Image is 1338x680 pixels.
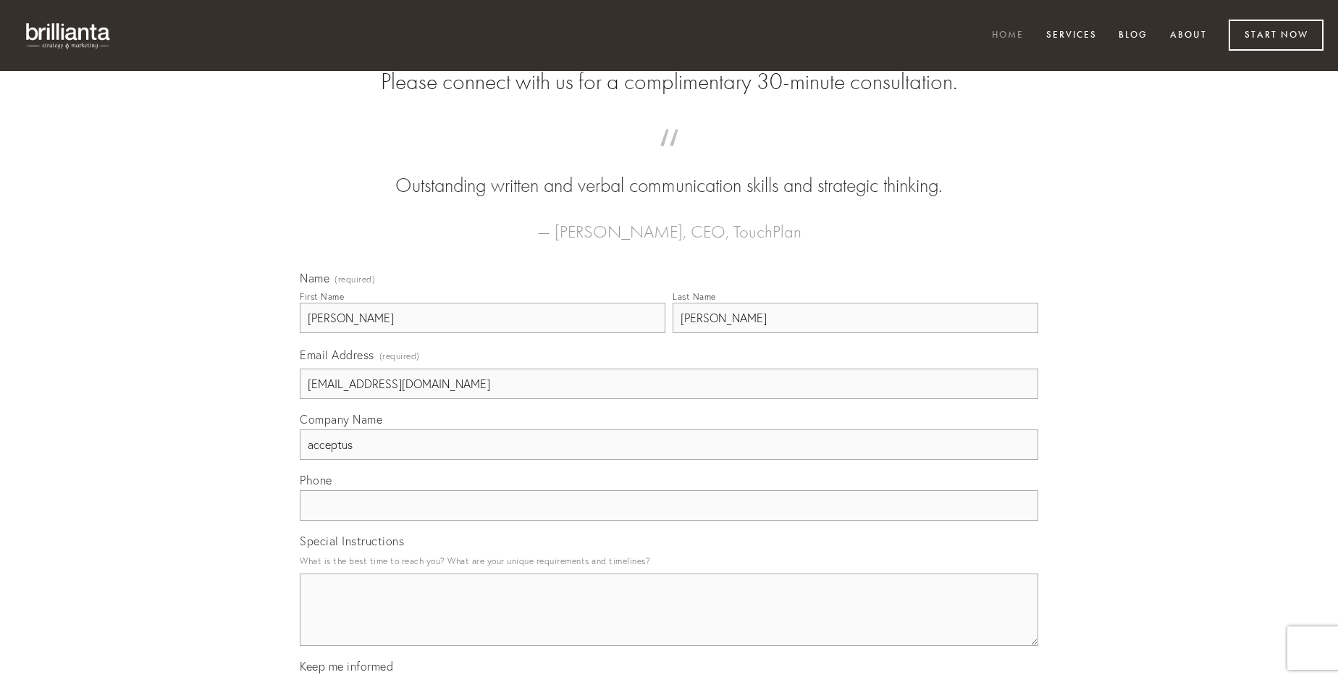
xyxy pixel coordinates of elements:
[14,14,123,56] img: brillianta - research, strategy, marketing
[379,346,420,366] span: (required)
[300,291,344,302] div: First Name
[1109,24,1157,48] a: Blog
[300,551,1038,571] p: What is the best time to reach you? What are your unique requirements and timelines?
[323,143,1015,172] span: “
[300,68,1038,96] h2: Please connect with us for a complimentary 30-minute consultation.
[673,291,716,302] div: Last Name
[334,275,375,284] span: (required)
[300,271,329,285] span: Name
[323,200,1015,246] figcaption: — [PERSON_NAME], CEO, TouchPlan
[300,659,393,673] span: Keep me informed
[1037,24,1106,48] a: Services
[983,24,1033,48] a: Home
[1161,24,1216,48] a: About
[323,143,1015,200] blockquote: Outstanding written and verbal communication skills and strategic thinking.
[1229,20,1324,51] a: Start Now
[300,348,374,362] span: Email Address
[300,412,382,427] span: Company Name
[300,534,404,548] span: Special Instructions
[300,473,332,487] span: Phone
